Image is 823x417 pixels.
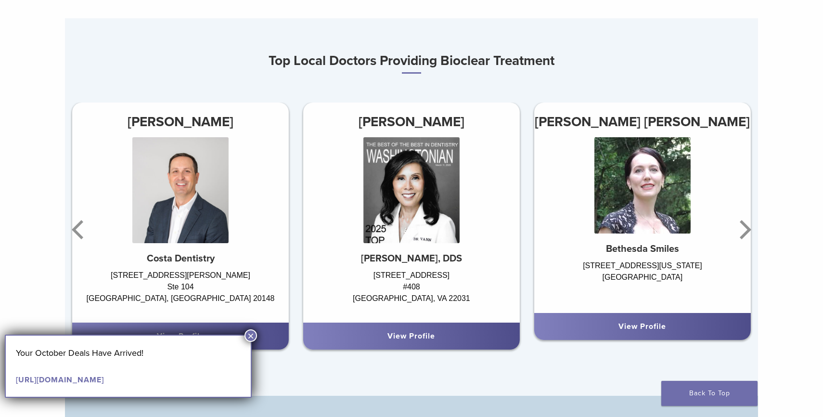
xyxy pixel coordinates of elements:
h3: Top Local Doctors Providing Bioclear Treatment [65,49,758,74]
a: View Profile [618,322,666,331]
a: View Profile [387,331,435,341]
img: Dr. Shane Costa [132,137,229,243]
img: Dr. Maribel Vann [363,137,460,243]
div: [STREET_ADDRESS] #408 [GEOGRAPHIC_DATA], VA 22031 [303,270,520,313]
strong: Bethesda Smiles [606,243,679,255]
img: Dr. Iris Hirschfeld Navabi [594,137,691,234]
strong: [PERSON_NAME], DDS [361,253,462,264]
h3: [PERSON_NAME] [PERSON_NAME] [534,110,751,133]
button: Next [734,201,753,259]
a: Back To Top [661,381,758,406]
a: [URL][DOMAIN_NAME] [16,375,104,385]
p: Your October Deals Have Arrived! [16,346,241,360]
div: [STREET_ADDRESS][US_STATE] [GEOGRAPHIC_DATA] [534,260,751,303]
h3: [PERSON_NAME] [72,110,289,133]
div: [STREET_ADDRESS][PERSON_NAME] Ste 104 [GEOGRAPHIC_DATA], [GEOGRAPHIC_DATA] 20148 [72,270,289,313]
button: Close [244,329,257,342]
a: View Profile [157,331,205,341]
h3: [PERSON_NAME] [303,110,520,133]
button: Previous [70,201,89,259]
strong: Costa Dentistry [147,253,215,264]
